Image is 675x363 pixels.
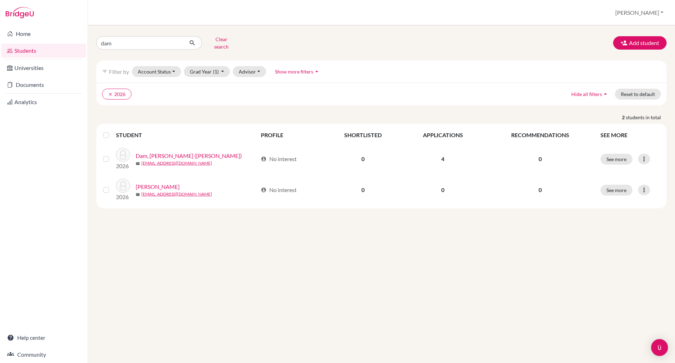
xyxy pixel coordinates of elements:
[261,187,266,193] span: account_circle
[615,89,661,100] button: Reset to default
[596,127,664,144] th: SEE MORE
[102,69,108,74] i: filter_list
[313,68,320,75] i: arrow_drop_up
[602,90,609,97] i: arrow_drop_up
[488,186,592,194] p: 0
[109,68,129,75] span: Filter by
[622,114,626,121] strong: 2
[141,191,212,197] a: [EMAIL_ADDRESS][DOMAIN_NAME]
[600,185,632,196] button: See more
[108,92,113,97] i: clear
[402,144,484,174] td: 4
[96,36,184,50] input: Find student by name...
[324,144,402,174] td: 0
[261,156,266,162] span: account_circle
[261,155,297,163] div: No interest
[402,174,484,205] td: 0
[612,6,667,19] button: [PERSON_NAME]
[275,69,313,75] span: Show more filters
[136,161,140,166] span: mail
[626,114,667,121] span: students in total
[1,348,86,362] a: Community
[600,154,632,165] button: See more
[488,155,592,163] p: 0
[132,66,181,77] button: Account Status
[1,61,86,75] a: Universities
[6,7,34,18] img: Bridge-U
[324,127,402,144] th: SHORTLISTED
[651,339,668,356] div: Open Intercom Messenger
[571,91,602,97] span: Hide all filters
[213,69,219,75] span: (1)
[202,34,241,52] button: Clear search
[1,95,86,109] a: Analytics
[116,179,130,193] img: Ghose, Damayanti
[141,160,212,166] a: [EMAIL_ADDRESS][DOMAIN_NAME]
[1,27,86,41] a: Home
[116,127,257,144] th: STUDENT
[1,44,86,58] a: Students
[324,174,402,205] td: 0
[102,89,131,100] button: clear2026
[136,152,242,160] a: Dam, [PERSON_NAME] ([PERSON_NAME])
[184,66,230,77] button: Grad Year(1)
[136,192,140,197] span: mail
[116,193,130,201] p: 2026
[402,127,484,144] th: APPLICATIONS
[1,331,86,345] a: Help center
[116,162,130,170] p: 2026
[613,36,667,50] button: Add student
[136,183,180,191] a: [PERSON_NAME]
[484,127,596,144] th: RECOMMENDATIONS
[261,186,297,194] div: No interest
[269,66,326,77] button: Show more filtersarrow_drop_up
[1,78,86,92] a: Documents
[565,89,615,100] button: Hide all filtersarrow_drop_up
[233,66,266,77] button: Advisor
[257,127,324,144] th: PROFILE
[116,148,130,162] img: Dam, Bao Anh (Isabella)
